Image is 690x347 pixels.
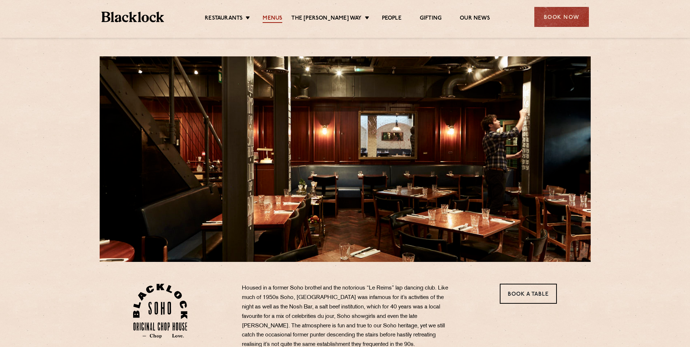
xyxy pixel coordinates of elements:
[101,12,164,22] img: BL_Textured_Logo-footer-cropped.svg
[291,15,362,23] a: The [PERSON_NAME] Way
[420,15,442,23] a: Gifting
[382,15,402,23] a: People
[460,15,490,23] a: Our News
[263,15,282,23] a: Menus
[205,15,243,23] a: Restaurants
[534,7,589,27] div: Book Now
[500,284,557,304] a: Book a Table
[133,284,187,338] img: Soho-stamp-default.svg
